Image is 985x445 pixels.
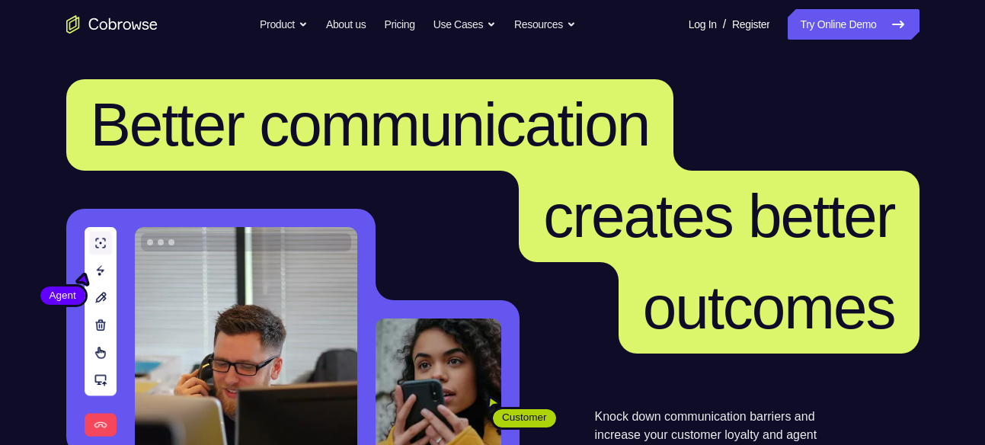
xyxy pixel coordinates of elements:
[543,182,894,250] span: creates better
[260,9,308,40] button: Product
[384,9,414,40] a: Pricing
[514,9,576,40] button: Resources
[66,15,158,34] a: Go to the home page
[91,91,650,158] span: Better communication
[788,9,919,40] a: Try Online Demo
[643,274,895,341] span: outcomes
[433,9,496,40] button: Use Cases
[326,9,366,40] a: About us
[723,15,726,34] span: /
[689,9,717,40] a: Log In
[732,9,769,40] a: Register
